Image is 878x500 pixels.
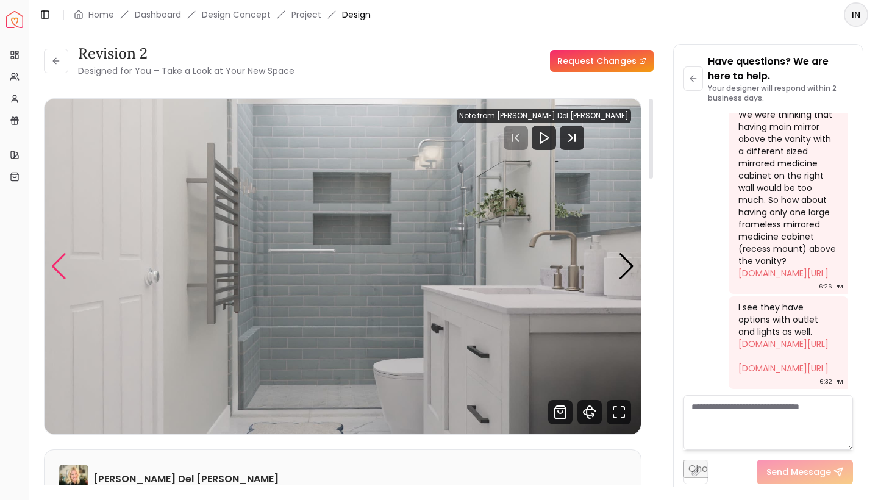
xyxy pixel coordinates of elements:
svg: Shop Products from this design [548,400,573,424]
span: Design [342,9,371,21]
div: 6:26 PM [819,280,843,293]
svg: Next Track [560,126,584,150]
a: [DOMAIN_NAME][URL] [738,362,829,374]
div: Next slide [618,253,635,280]
img: Design Render 1 [45,99,641,434]
p: Have questions? We are here to help. [708,54,853,84]
a: [DOMAIN_NAME][URL] [738,267,829,279]
div: Carousel [45,99,641,434]
div: Note from [PERSON_NAME] Del [PERSON_NAME] [457,109,631,123]
img: Tina Martin Del Campo [59,465,88,494]
img: Spacejoy Logo [6,11,23,28]
small: Designed for You – Take a Look at Your New Space [78,65,294,77]
a: Request Changes [550,50,654,72]
p: Your designer will respond within 2 business days. [708,84,853,103]
li: Design Concept [202,9,271,21]
div: 1 / 4 [45,99,641,434]
span: IN [845,4,867,26]
h3: Revision 2 [78,44,294,63]
a: Dashboard [135,9,181,21]
nav: breadcrumb [74,9,371,21]
a: Home [88,9,114,21]
svg: 360 View [577,400,602,424]
h6: [PERSON_NAME] Del [PERSON_NAME] [93,472,279,487]
svg: Fullscreen [607,400,631,424]
a: Project [291,9,321,21]
div: I see they have options with outlet and lights as well. [738,301,837,374]
div: Previous slide [51,253,67,280]
div: 6:32 PM [819,376,843,388]
svg: Play [537,130,551,145]
div: Thanks, I like that one. We were thinking that having main mirror above the vanity with a differe... [738,96,837,279]
a: [DOMAIN_NAME][URL] [738,338,829,350]
button: IN [844,2,868,27]
a: Spacejoy [6,11,23,28]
